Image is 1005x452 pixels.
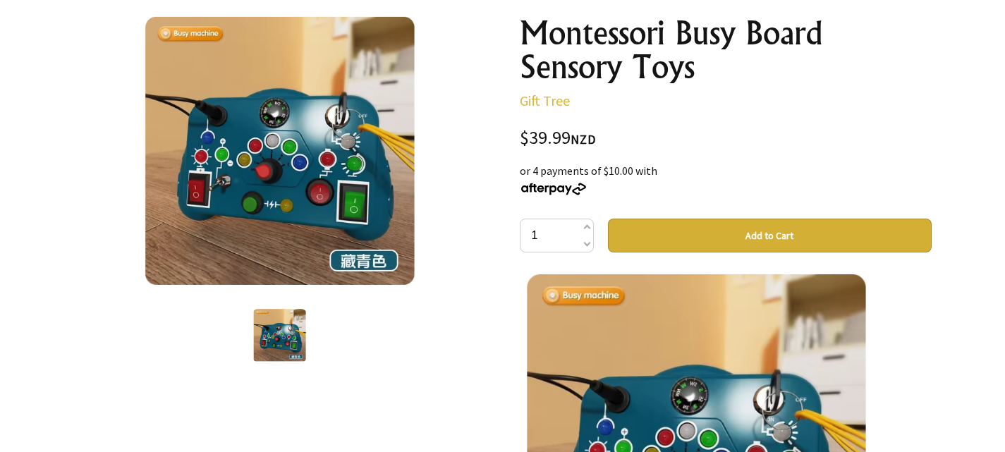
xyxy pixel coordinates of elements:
span: NZD [571,131,596,147]
img: Montessori Busy Board Sensory Toys [252,309,307,362]
a: Gift Tree [520,92,570,109]
img: Montessori Busy Board Sensory Toys [140,16,419,291]
img: Afterpay [520,183,587,195]
button: Add to Cart [608,219,932,252]
div: or 4 payments of $10.00 with [520,162,932,196]
div: $39.99 [520,129,932,148]
h1: Montessori Busy Board Sensory Toys [520,16,932,84]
